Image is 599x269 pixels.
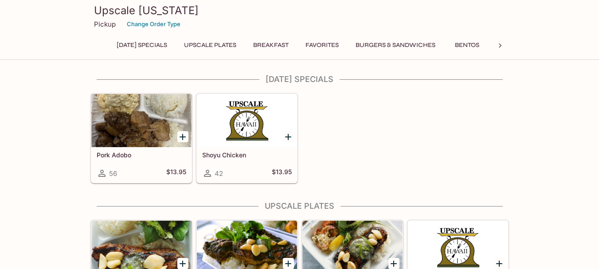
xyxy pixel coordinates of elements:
[301,39,344,51] button: Favorites
[388,258,399,269] button: Add Garlic Steak & Shrimp
[166,168,186,179] h5: $13.95
[447,39,487,51] button: Bentos
[196,94,298,183] a: Shoyu Chicken42$13.95
[94,20,116,28] p: Pickup
[94,4,505,17] h3: Upscale [US_STATE]
[112,39,172,51] button: [DATE] Specials
[109,169,117,178] span: 56
[97,151,186,159] h5: Pork Adobo
[202,151,292,159] h5: Shoyu Chicken
[90,74,509,84] h4: [DATE] Specials
[197,94,297,147] div: Shoyu Chicken
[272,168,292,179] h5: $13.95
[123,17,184,31] button: Change Order Type
[494,258,505,269] button: Add Garlic Steak & Lobster
[91,94,192,147] div: Pork Adobo
[179,39,241,51] button: UPSCALE Plates
[248,39,294,51] button: Breakfast
[91,94,192,183] a: Pork Adobo56$13.95
[283,131,294,142] button: Add Shoyu Chicken
[177,131,188,142] button: Add Pork Adobo
[90,201,509,211] h4: UPSCALE Plates
[177,258,188,269] button: Add Garlic NY Steak 8oz.
[215,169,223,178] span: 42
[283,258,294,269] button: Add Garlic Rib Eye
[351,39,440,51] button: Burgers & Sandwiches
